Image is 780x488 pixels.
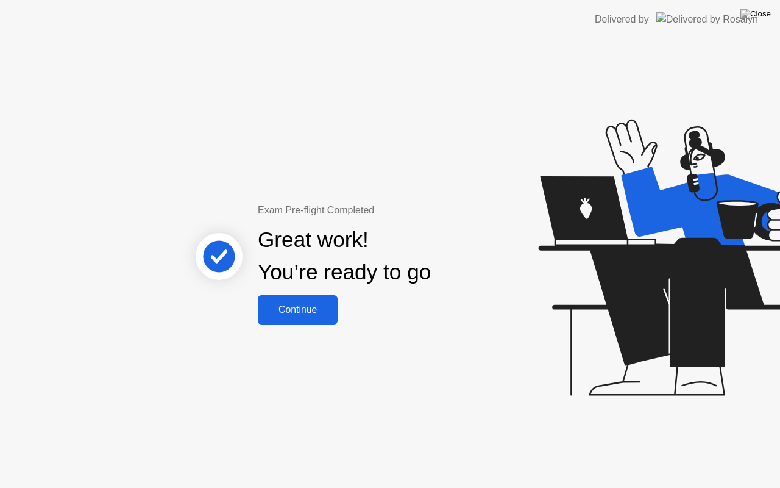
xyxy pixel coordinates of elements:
div: Exam Pre-flight Completed [258,203,509,218]
img: Close [740,9,771,19]
div: Delivered by [595,12,649,27]
button: Continue [258,295,338,325]
div: Continue [261,304,334,315]
img: Delivered by Rosalyn [656,12,758,26]
div: Great work! You’re ready to go [258,224,431,289]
